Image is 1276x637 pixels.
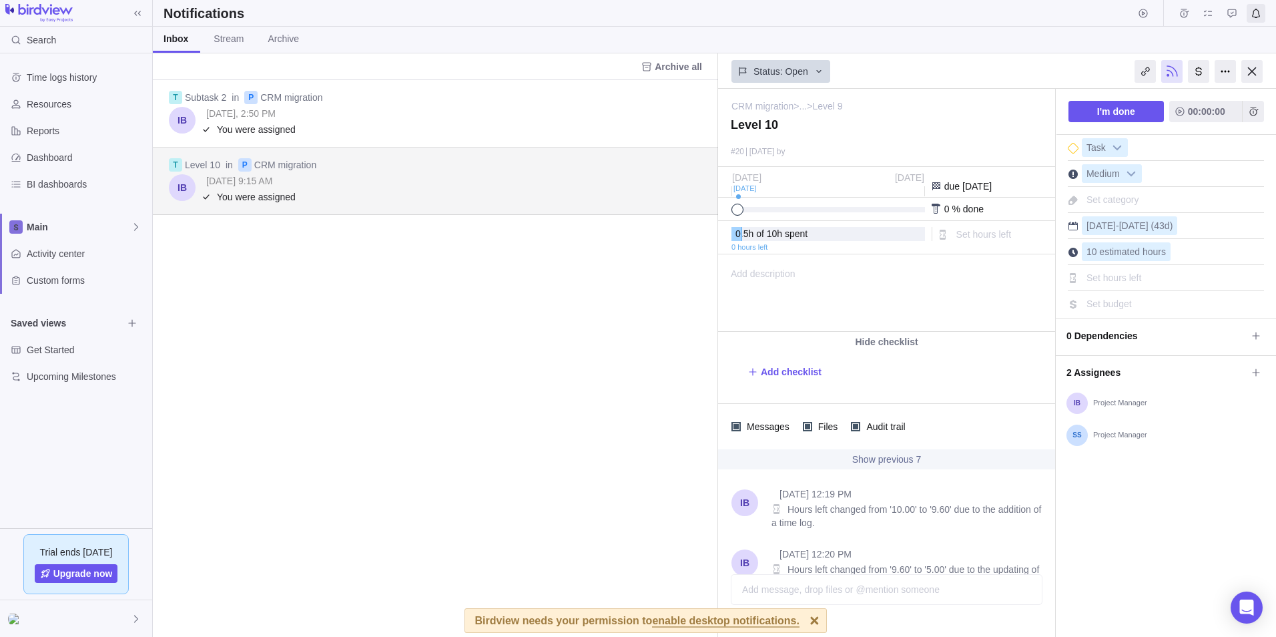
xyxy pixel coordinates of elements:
[27,151,147,164] span: Dashboard
[1093,399,1147,408] span: Project Manager
[732,172,761,183] span: [DATE]
[8,614,24,624] img: Show
[1134,4,1153,23] span: Start timer
[27,370,147,383] span: Upcoming Milestones
[1215,60,1236,83] div: More actions
[169,91,182,104] div: T
[956,229,1012,240] span: Set hours left
[206,108,276,119] span: Sep 04, 2025, 2:50 PM
[169,158,182,172] div: T
[153,80,718,637] div: grid
[1086,194,1139,205] span: Set category
[761,365,822,379] span: Add checklist
[1175,10,1193,21] a: Time logs
[771,564,1039,588] span: Hours left changed from '9.60' to '5.00' due to the updating of a time log.
[257,27,310,53] a: Archive
[11,316,123,330] span: Saved views
[895,172,924,183] span: [DATE]
[217,190,707,204] span: You were assigned
[1243,101,1264,122] span: Add time entry
[185,158,220,172] div: Level 10
[27,33,56,47] span: Search
[944,181,992,192] span: due [DATE]
[1188,103,1225,120] span: 00:00:00
[232,91,239,104] span: in
[1068,143,1078,154] div: This is a milestone
[747,363,822,381] span: Add checklist
[27,178,147,191] span: BI dashboards
[1119,220,1149,231] span: [DATE]
[268,32,299,45] span: Archive
[1082,138,1128,157] div: Task
[793,99,799,114] span: >
[777,228,808,239] span: h spent
[254,160,316,170] a: CRM migration
[8,611,24,627] div: Shobnom Sultana
[206,176,272,186] span: Aug 31, 2025, 9:15 AM
[1175,4,1193,23] span: Time logs
[27,124,147,138] span: Reports
[749,147,775,156] span: [DATE]
[27,71,147,84] span: Time logs history
[1223,10,1241,21] a: Approval requests
[1199,4,1217,23] span: My assignments
[203,27,254,53] a: Stream
[27,274,147,287] span: Custom forms
[636,57,707,76] span: Archive all
[952,204,983,214] span: % done
[741,417,792,436] span: Messages
[719,255,795,331] span: Add description
[777,147,785,156] span: by
[226,158,233,172] span: in
[1241,60,1263,83] div: Close
[1082,165,1124,184] span: Medium
[779,489,852,499] span: Sep 02, 2025, 12:19 PM
[731,99,793,113] a: CRM migration
[652,616,799,628] span: enable desktop notifications.
[260,91,322,104] div: CRM migration
[5,4,73,23] img: logo
[164,4,244,23] h2: Notifications
[1116,220,1119,231] span: -
[185,91,226,104] div: Subtask 2
[1169,101,1242,122] span: 00:00:00
[735,228,748,239] span: 0.5
[123,314,141,333] span: Browse views
[164,32,188,45] div: Inbox
[254,158,316,172] div: CRM migration
[214,32,244,45] span: Stream
[1086,298,1132,309] span: Set budget
[1231,592,1263,624] div: Open Intercom Messenger
[779,549,852,560] span: Sep 02, 2025, 12:20 PM
[244,91,258,104] div: P
[1199,10,1217,21] a: My assignments
[27,97,147,111] span: Resources
[1161,60,1183,83] div: Unfollow
[767,228,777,239] span: 10
[1247,10,1265,21] a: Notifications
[1082,139,1110,158] span: Task
[1097,103,1135,120] span: I'm done
[153,27,200,53] a: Inbox
[1066,361,1247,384] span: 2 Assignees
[718,449,1055,469] div: Show previous 7
[1082,164,1142,183] div: Medium
[185,160,220,170] a: Level 10
[35,564,118,583] a: Upgrade now
[260,92,322,103] a: CRM migration
[185,92,226,103] a: Subtask 2
[731,241,767,253] span: 0 hours left
[812,417,841,436] span: Files
[1086,246,1166,257] span: 10 estimated hours
[53,567,113,580] span: Upgrade now
[655,60,702,73] span: Archive all
[944,204,950,214] span: 0
[1086,220,1116,231] span: [DATE]
[1223,4,1241,23] span: Approval requests
[753,65,808,78] span: Status: Open
[1086,272,1142,283] span: Set hours left
[812,99,842,113] a: Level 9
[748,228,763,239] span: h of
[800,99,808,114] span: ...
